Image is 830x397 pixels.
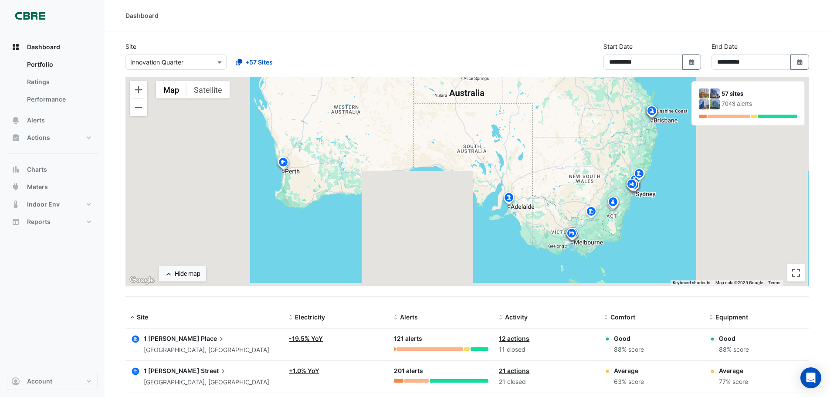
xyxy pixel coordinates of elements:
div: Average [719,366,748,375]
span: Dashboard [27,43,60,51]
app-icon: Actions [11,133,20,142]
button: Account [7,373,98,390]
app-icon: Reports [11,217,20,226]
div: [GEOGRAPHIC_DATA], [GEOGRAPHIC_DATA] [144,377,269,387]
img: site-pin.svg [277,157,291,172]
img: Google [128,275,156,286]
span: Electricity [295,313,325,321]
div: 11 closed [499,345,593,355]
span: Map data ©2025 Google [715,280,763,285]
div: 201 alerts [394,366,488,376]
span: Place [201,334,226,343]
span: +57 Sites [245,58,273,67]
button: Alerts [7,112,98,129]
img: site-pin.svg [633,167,647,183]
img: site-pin.svg [566,227,580,242]
img: site-pin.svg [625,178,639,193]
div: 7043 alerts [722,99,797,109]
img: site-pin.svg [584,205,598,221]
img: site-pin.svg [606,196,620,211]
button: Charts [7,161,98,178]
span: Charts [27,165,47,174]
button: Hide map [159,266,206,282]
fa-icon: Select Date [796,58,804,66]
button: Keyboard shortcuts [673,280,710,286]
div: [GEOGRAPHIC_DATA], [GEOGRAPHIC_DATA] [144,345,269,355]
button: Reports [7,213,98,231]
a: -19.5% YoY [289,335,323,342]
span: Comfort [610,313,635,321]
span: 1 [PERSON_NAME] [144,367,200,374]
button: Indoor Env [7,196,98,213]
div: Good [719,334,749,343]
img: 10 Franklin Street (GPO Exchange) [699,99,709,109]
img: site-pin.svg [632,167,646,183]
app-icon: Charts [11,165,20,174]
img: 1 Martin Place [699,88,709,98]
img: site-pin.svg [627,179,641,194]
div: 63% score [614,377,644,387]
span: Account [27,377,52,386]
img: site-pin.svg [645,105,659,120]
img: site-pin.svg [628,173,642,189]
div: Hide map [175,269,200,278]
img: site-pin.svg [502,191,516,207]
span: Activity [505,313,528,321]
app-icon: Dashboard [11,43,20,51]
span: Alerts [400,313,418,321]
button: Show street map [156,81,186,98]
img: 1 Shelley Street [710,88,720,98]
button: Zoom out [130,99,147,116]
span: Street [201,366,227,376]
a: 21 actions [499,367,529,374]
span: Equipment [715,313,748,321]
img: 10 Shelley Street [710,99,720,109]
div: Average [614,366,644,375]
div: 57 sites [722,89,797,98]
a: Performance [20,91,98,108]
span: Alerts [27,116,45,125]
div: 21 closed [499,377,593,387]
a: Ratings [20,73,98,91]
div: 88% score [614,345,644,355]
a: +1.0% YoY [289,367,319,374]
app-icon: Indoor Env [11,200,20,209]
img: site-pin.svg [276,156,290,171]
img: site-pin.svg [606,196,620,211]
button: Zoom in [130,81,147,98]
span: Site [137,313,148,321]
span: Reports [27,217,51,226]
div: 77% score [719,377,748,387]
div: 121 alerts [394,334,488,344]
a: Terms (opens in new tab) [768,280,780,285]
span: Meters [27,183,48,191]
button: +57 Sites [230,54,278,70]
img: site-pin.svg [626,178,640,193]
button: Show satellite imagery [186,81,230,98]
div: Dashboard [7,56,98,112]
app-icon: Alerts [11,116,20,125]
button: Dashboard [7,38,98,56]
a: 12 actions [499,335,529,342]
img: Company Logo [10,7,50,24]
span: 1 [PERSON_NAME] [144,335,200,342]
div: Good [614,334,644,343]
img: site-pin.svg [565,227,579,242]
a: Portfolio [20,56,98,73]
div: Open Intercom Messenger [800,367,821,388]
a: Open this area in Google Maps (opens a new window) [128,275,156,286]
img: site-pin.svg [606,197,620,213]
span: Actions [27,133,50,142]
label: Start Date [603,42,633,51]
label: Site [125,42,136,51]
div: 88% score [719,345,749,355]
button: Toggle fullscreen view [787,264,805,282]
app-icon: Meters [11,183,20,191]
label: End Date [711,42,738,51]
button: Actions [7,129,98,146]
button: Meters [7,178,98,196]
span: Indoor Env [27,200,60,209]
